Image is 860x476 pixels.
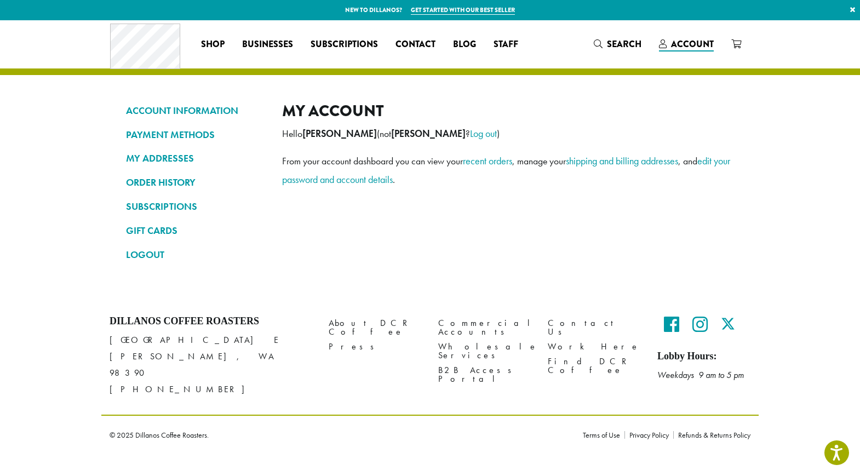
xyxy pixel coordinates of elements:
[110,332,312,398] p: [GEOGRAPHIC_DATA] E [PERSON_NAME], WA 98390 [PHONE_NUMBER]
[485,36,527,53] a: Staff
[126,197,266,216] a: SUBSCRIPTIONS
[673,431,750,439] a: Refunds & Returns Policy
[126,245,266,264] a: LOGOUT
[453,38,476,51] span: Blog
[607,38,641,50] span: Search
[126,221,266,240] a: GIFT CARDS
[566,154,678,167] a: shipping and billing addresses
[585,35,650,53] a: Search
[302,128,377,140] strong: [PERSON_NAME]
[624,431,673,439] a: Privacy Policy
[329,316,422,339] a: About DCR Coffee
[242,38,293,51] span: Businesses
[311,38,378,51] span: Subscriptions
[548,316,641,339] a: Contact Us
[548,340,641,354] a: Work Here
[494,38,518,51] span: Staff
[657,351,750,363] h5: Lobby Hours:
[671,38,714,50] span: Account
[110,316,312,328] h4: Dillanos Coffee Roasters
[110,431,566,439] p: © 2025 Dillanos Coffee Roasters.
[470,127,497,140] a: Log out
[548,354,641,378] a: Find DCR Coffee
[192,36,233,53] a: Shop
[411,5,515,15] a: Get started with our best seller
[126,125,266,144] a: PAYMENT METHODS
[126,149,266,168] a: MY ADDRESSES
[282,101,734,121] h2: My account
[583,431,624,439] a: Terms of Use
[201,38,225,51] span: Shop
[463,154,512,167] a: recent orders
[438,316,531,339] a: Commercial Accounts
[438,340,531,363] a: Wholesale Services
[395,38,435,51] span: Contact
[282,124,734,143] p: Hello (not ? )
[329,340,422,354] a: Press
[126,101,266,120] a: ACCOUNT INFORMATION
[282,152,734,189] p: From your account dashboard you can view your , manage your , and .
[438,363,531,387] a: B2B Access Portal
[126,173,266,192] a: ORDER HISTORY
[126,101,266,273] nav: Account pages
[657,369,744,381] em: Weekdays 9 am to 5 pm
[391,128,466,140] strong: [PERSON_NAME]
